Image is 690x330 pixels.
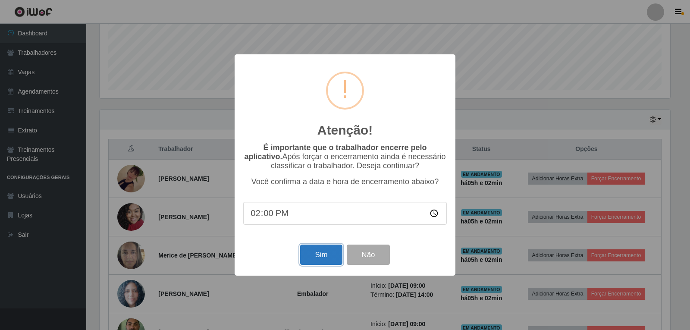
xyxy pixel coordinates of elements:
[317,123,373,138] h2: Atenção!
[244,143,427,161] b: É importante que o trabalhador encerre pelo aplicativo.
[300,245,342,265] button: Sim
[347,245,389,265] button: Não
[243,177,447,186] p: Você confirma a data e hora de encerramento abaixo?
[243,143,447,170] p: Após forçar o encerramento ainda é necessário classificar o trabalhador. Deseja continuar?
